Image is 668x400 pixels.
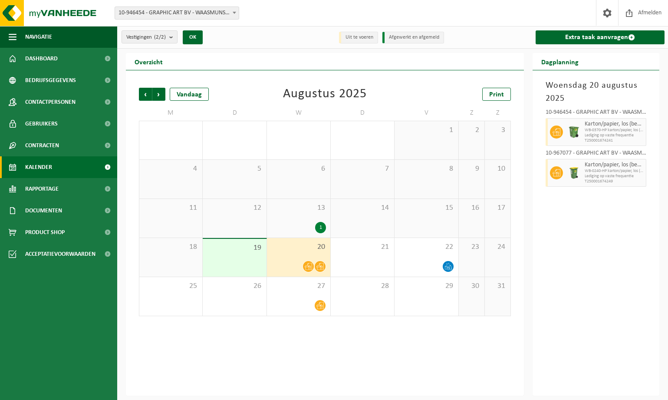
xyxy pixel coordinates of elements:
span: 9 [463,164,480,174]
td: Z [459,105,485,121]
span: 5 [207,164,262,174]
span: 12 [207,203,262,213]
a: Extra taak aanvragen [536,30,665,44]
span: Contactpersonen [25,91,76,113]
span: Acceptatievoorwaarden [25,243,95,265]
img: WB-0240-HPE-GN-50 [567,166,580,179]
td: D [203,105,267,121]
span: 15 [399,203,454,213]
span: 29 [399,281,454,291]
td: V [395,105,458,121]
span: Gebruikers [25,113,58,135]
span: Contracten [25,135,59,156]
td: M [139,105,203,121]
span: T250001674249 [585,179,644,184]
span: Karton/papier, los (bedrijven) [585,162,644,169]
span: Navigatie [25,26,52,48]
span: 18 [144,242,198,252]
span: Product Shop [25,221,65,243]
span: Dashboard [25,48,58,69]
div: Augustus 2025 [283,88,367,101]
td: D [331,105,395,121]
span: Bedrijfsgegevens [25,69,76,91]
span: T250001674241 [585,138,644,143]
h2: Dagplanning [533,53,587,70]
div: 10-967077 - GRAPHIC ART BV - WAASMUNSTER [546,150,646,159]
span: 20 [271,242,326,252]
span: 11 [144,203,198,213]
span: Volgende [152,88,165,101]
span: 7 [335,164,390,174]
h2: Overzicht [126,53,171,70]
span: 28 [335,281,390,291]
span: 24 [489,242,506,252]
span: 4 [144,164,198,174]
td: Z [485,105,511,121]
span: 3 [489,126,506,135]
span: WB-0370-HP karton/papier, los (bedrijven) [585,128,644,133]
span: Karton/papier, los (bedrijven) [585,121,644,128]
div: 1 [315,222,326,233]
span: Lediging op vaste frequentie [585,174,644,179]
li: Uit te voeren [339,32,378,43]
span: Vorige [139,88,152,101]
span: 30 [463,281,480,291]
span: Vestigingen [126,31,166,44]
count: (2/2) [154,34,166,40]
span: 19 [207,243,262,253]
span: 10-946454 - GRAPHIC ART BV - WAASMUNSTER [115,7,239,20]
span: 14 [335,203,390,213]
span: Documenten [25,200,62,221]
span: 6 [271,164,326,174]
a: Print [482,88,511,101]
td: W [267,105,331,121]
span: 23 [463,242,480,252]
span: 31 [489,281,506,291]
span: 10-946454 - GRAPHIC ART BV - WAASMUNSTER [115,7,239,19]
img: WB-0370-HPE-GN-50 [567,126,580,139]
div: 10-946454 - GRAPHIC ART BV - WAASMUNSTER [546,109,646,118]
span: 26 [207,281,262,291]
span: 21 [335,242,390,252]
span: 22 [399,242,454,252]
h3: Woensdag 20 augustus 2025 [546,79,646,105]
span: 10 [489,164,506,174]
span: 16 [463,203,480,213]
li: Afgewerkt en afgemeld [382,32,444,43]
span: Print [489,91,504,98]
span: 27 [271,281,326,291]
button: Vestigingen(2/2) [122,30,178,43]
span: 1 [399,126,454,135]
span: 8 [399,164,454,174]
span: Rapportage [25,178,59,200]
button: OK [183,30,203,44]
span: WB-0240-HP karton/papier, los (bedrijven) [585,169,644,174]
div: Vandaag [170,88,209,101]
span: Lediging op vaste frequentie [585,133,644,138]
span: 17 [489,203,506,213]
span: 13 [271,203,326,213]
span: 2 [463,126,480,135]
span: Kalender [25,156,52,178]
span: 25 [144,281,198,291]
